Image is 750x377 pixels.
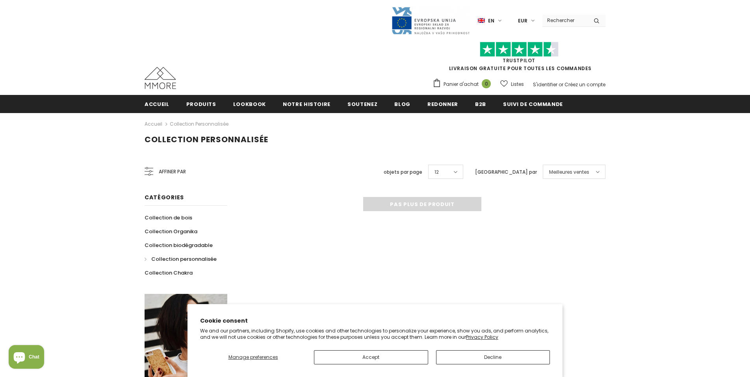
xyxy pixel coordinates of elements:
[145,241,213,249] span: Collection biodégradable
[145,95,169,113] a: Accueil
[475,168,537,176] label: [GEOGRAPHIC_DATA] par
[145,238,213,252] a: Collection biodégradable
[145,228,197,235] span: Collection Organika
[145,100,169,108] span: Accueil
[200,350,306,364] button: Manage preferences
[145,214,192,221] span: Collection de bois
[145,266,193,280] a: Collection Chakra
[503,95,563,113] a: Suivi de commande
[478,17,485,24] img: i-lang-1.png
[480,42,559,57] img: Faites confiance aux étoiles pilotes
[542,15,588,26] input: Search Site
[283,100,330,108] span: Notre histoire
[6,345,46,371] inbox-online-store-chat: Shopify online store chat
[145,211,192,225] a: Collection de bois
[433,78,495,90] a: Panier d'achat 0
[466,334,498,340] a: Privacy Policy
[145,119,162,129] a: Accueil
[145,225,197,238] a: Collection Organika
[314,350,428,364] button: Accept
[283,95,330,113] a: Notre histoire
[186,95,216,113] a: Produits
[564,81,605,88] a: Créez un compte
[200,328,550,340] p: We and our partners, including Shopify, use cookies and other technologies to personalize your ex...
[549,168,589,176] span: Meilleures ventes
[518,17,527,25] span: EUR
[427,100,458,108] span: Redonner
[391,6,470,35] img: Javni Razpis
[511,80,524,88] span: Listes
[159,167,186,176] span: Affiner par
[503,100,563,108] span: Suivi de commande
[347,100,377,108] span: soutenez
[533,81,557,88] a: S'identifier
[200,317,550,325] h2: Cookie consent
[503,57,535,64] a: TrustPilot
[145,269,193,277] span: Collection Chakra
[394,95,410,113] a: Blog
[482,79,491,88] span: 0
[444,80,479,88] span: Panier d'achat
[228,354,278,360] span: Manage preferences
[475,95,486,113] a: B2B
[434,168,439,176] span: 12
[145,67,176,89] img: Cas MMORE
[436,350,550,364] button: Decline
[427,95,458,113] a: Redonner
[347,95,377,113] a: soutenez
[233,100,266,108] span: Lookbook
[186,100,216,108] span: Produits
[145,134,268,145] span: Collection personnalisée
[170,121,228,127] a: Collection personnalisée
[433,45,605,72] span: LIVRAISON GRATUITE POUR TOUTES LES COMMANDES
[391,17,470,24] a: Javni Razpis
[233,95,266,113] a: Lookbook
[145,252,217,266] a: Collection personnalisée
[384,168,422,176] label: objets par page
[394,100,410,108] span: Blog
[151,255,217,263] span: Collection personnalisée
[145,193,184,201] span: Catégories
[488,17,494,25] span: en
[559,81,563,88] span: or
[475,100,486,108] span: B2B
[500,77,524,91] a: Listes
